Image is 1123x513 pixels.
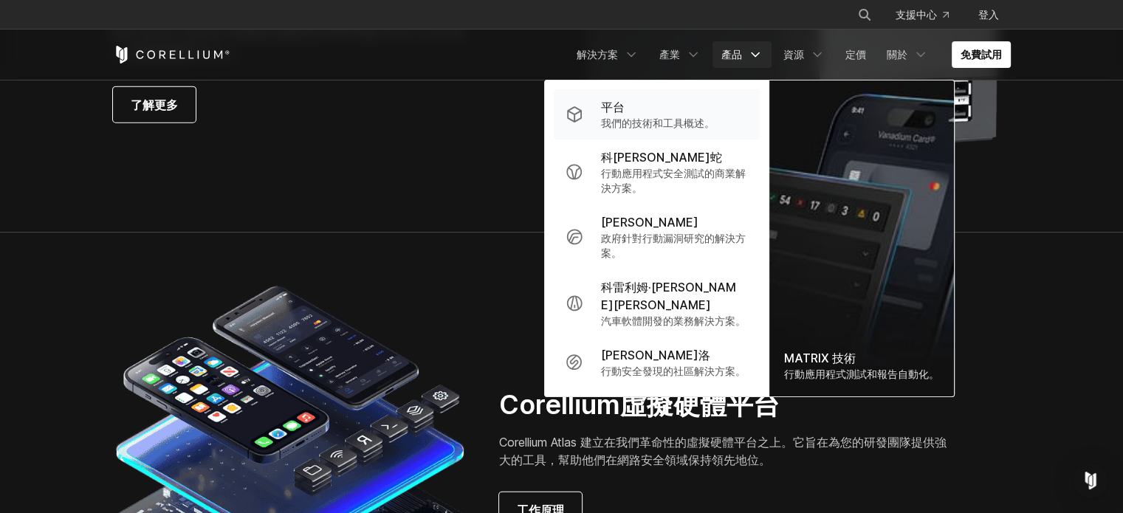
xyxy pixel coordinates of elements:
font: [PERSON_NAME] [601,215,698,230]
div: 導航選單 [839,1,1011,28]
a: [PERSON_NAME] 政府針對行動漏洞研究的解決方案。 [554,204,760,269]
a: 科雷利姆之家 [113,46,230,63]
img: Matrix_WebNav_1x [769,80,954,396]
font: Corellium虛擬硬體平台 [499,388,780,421]
a: 科雷利姆·[PERSON_NAME][PERSON_NAME] 汽車軟體開發的業務解決方案。 [554,269,760,337]
font: 了解更多 [131,97,178,112]
font: 我們的技術和工具概述。 [601,117,715,129]
a: 平台 我們的技術和工具概述。 [554,89,760,140]
a: 科[PERSON_NAME]蛇 行動應用程式安全測試的商業解決方案。 [554,140,760,204]
font: 支援中心 [896,8,937,21]
div: 導航選單 [568,41,1011,68]
font: 登入 [978,8,999,21]
font: 行動應用程式安全測試的商業解決方案。 [601,167,746,194]
a: MATRIX 技術 行動應用程式測試和報告自動化。 [769,80,954,396]
font: 平台 [601,100,625,114]
font: 解決方案 [577,48,618,61]
font: Corellium Atlas 建立在我們革命性的虛擬硬體平台之上。它旨在為您的研發團隊提供強大的工具，幫助他們在網路安全領域保持領先地位。 [499,435,947,467]
font: 科[PERSON_NAME]蛇 [601,150,722,165]
font: 免費試用 [961,48,1002,61]
font: 定價 [845,48,866,61]
font: 科雷利姆·[PERSON_NAME][PERSON_NAME] [601,280,736,312]
a: 了解更多 [113,87,196,123]
font: 資源 [783,48,804,61]
button: 搜尋 [851,1,878,28]
font: MATRIX 技術 [784,351,856,365]
font: [PERSON_NAME]洛 [601,348,710,362]
font: 關於 [887,48,907,61]
font: 行動安全發現的社區解決方案。 [601,365,746,377]
font: 政府針對行動漏洞研究的解決方案。 [601,232,746,259]
font: 產業 [659,48,680,61]
a: [PERSON_NAME]洛 行動安全發現的社區解決方案。 [554,337,760,388]
font: 行動應用程式測試和報告自動化。 [784,368,939,380]
font: 汽車軟體開發的業務解決方案。 [601,314,746,327]
font: 產品 [721,48,742,61]
div: 開啟 Intercom Messenger [1073,463,1108,498]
